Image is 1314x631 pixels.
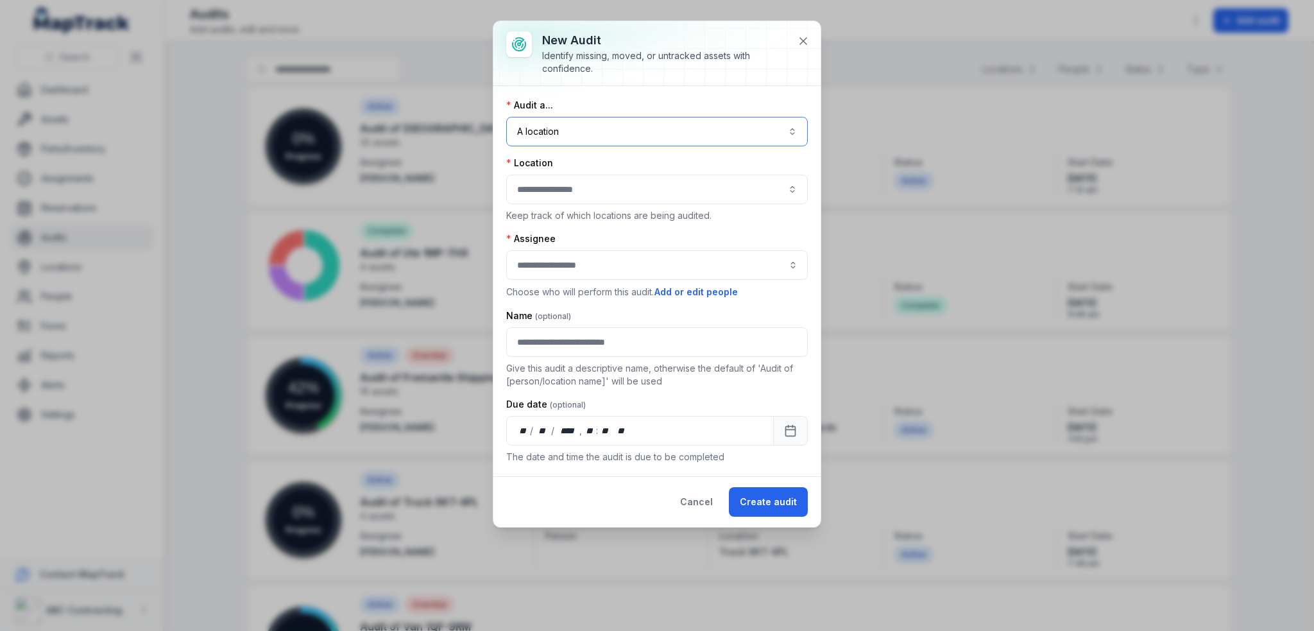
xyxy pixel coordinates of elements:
button: Calendar [773,416,808,445]
input: audit-add:assignee_id-label [506,250,808,280]
button: Add or edit people [654,285,738,299]
button: Cancel [669,487,724,517]
label: Audit a... [506,99,553,112]
label: Name [506,309,571,322]
div: / [530,424,534,437]
div: year, [556,424,579,437]
label: Assignee [506,232,556,245]
button: A location [506,117,808,146]
p: The date and time the audit is due to be completed [506,451,808,463]
div: am/pm, [615,424,629,437]
p: Choose who will perform this audit. [506,285,808,299]
p: Give this audit a descriptive name, otherwise the default of 'Audit of [person/location name]' wi... [506,362,808,388]
h3: New audit [542,31,787,49]
label: Due date [506,398,586,411]
button: Create audit [729,487,808,517]
div: , [579,424,583,437]
label: Location [506,157,553,169]
div: / [551,424,556,437]
div: day, [517,424,530,437]
div: minute, [599,424,612,437]
div: Identify missing, moved, or untracked assets with confidence. [542,49,787,75]
div: hour, [583,424,596,437]
p: Keep track of which locations are being audited. [506,209,808,222]
div: : [596,424,599,437]
div: month, [534,424,552,437]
